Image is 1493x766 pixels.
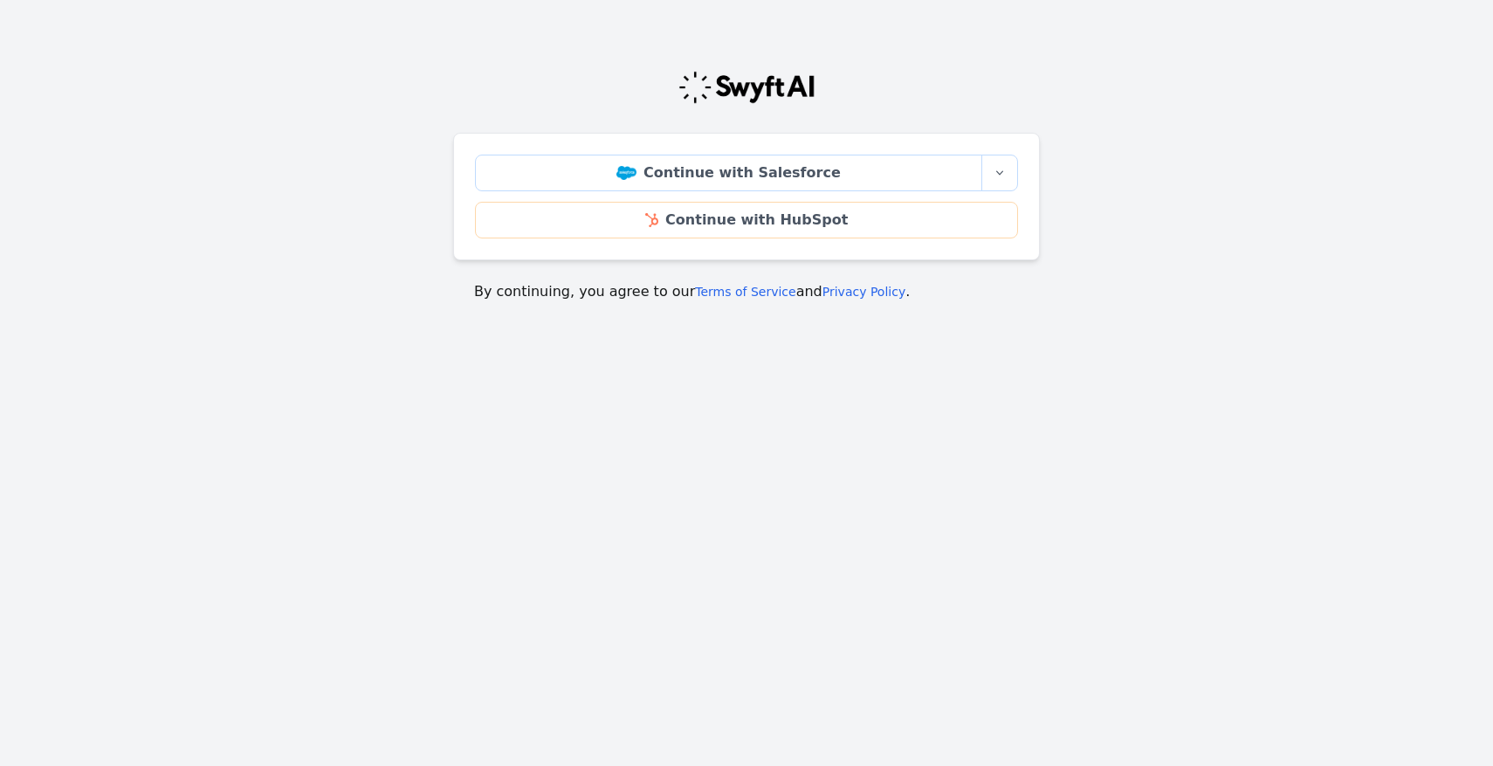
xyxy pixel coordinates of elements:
p: By continuing, you agree to our and . [474,281,1019,302]
a: Terms of Service [695,285,795,299]
a: Continue with HubSpot [475,202,1018,238]
img: Swyft Logo [678,70,815,105]
a: Continue with Salesforce [475,155,982,191]
img: HubSpot [645,213,658,227]
a: Privacy Policy [822,285,905,299]
img: Salesforce [616,166,636,180]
